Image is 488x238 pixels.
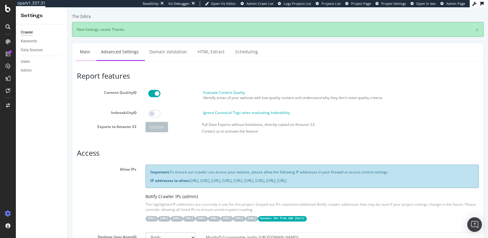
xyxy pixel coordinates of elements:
[77,36,124,53] a: Domain Validation
[411,1,436,6] a: Open in dev
[178,209,190,214] code: [URL]
[83,171,122,176] strong: IP addresses to allow:
[143,1,159,6] div: ReadOnly:
[467,217,482,232] div: Open Intercom Messenger
[78,194,411,205] p: The highlighted IP addresses are currently in use for this project. Grayed-out IPs represent addi...
[21,12,63,19] div: Settings
[135,83,177,88] label: Evaluate Content Quality
[78,209,90,214] code: [URL]
[321,1,341,6] span: Projects List
[21,47,43,53] div: Data Sources
[135,88,411,93] p: Identify areas of your website with low-quality content and understand why they don't meet qualit...
[446,1,465,6] span: Admin Page
[21,29,63,36] a: Crawler
[407,20,411,26] a: ×
[21,59,30,65] div: Users
[83,162,102,167] strong: Important:
[375,1,406,6] a: Project Settings
[9,142,411,150] h3: Access
[115,209,128,214] code: [URL]
[153,209,165,214] code: [URL]
[21,67,32,74] div: Admin
[134,121,411,126] p: Contact us to activate the feature
[284,1,311,6] span: Logs Projects List
[78,187,411,191] h5: Botify Crawler IPs (admin)
[78,115,100,125] div: Inactive
[168,1,190,6] div: Viz Debugger:
[66,227,69,232] button: Desktop User Agent
[140,209,153,214] code: [URL]
[316,1,341,6] a: Projects List
[416,1,436,6] span: Open in dev
[229,210,235,213] a: here
[21,29,33,36] div: Crawler
[134,115,248,120] label: Full Data Exports without limitations, directly copied on Amazon S3.
[345,1,371,6] a: Project Page
[90,209,103,214] code: [URL]
[5,157,73,165] label: Allow IPs
[66,83,69,88] button: Content Quality
[9,65,411,73] h3: Report features
[83,162,406,167] p: To ensure our crawler can access your website, please allow the following IP addresses in your fi...
[211,1,236,6] span: Open Viz Editor
[21,67,63,74] a: Admin
[21,59,63,65] a: Users
[128,209,140,214] code: [URL]
[125,36,161,53] a: HTML Extract
[135,103,222,108] label: Ignore Canonical Tags when evaluating Indexability
[29,36,76,53] a: Advanced Settings
[83,171,406,176] p: [URL], [URL], [URL], [URL], [URL], [URL], [URL], [URL], [URL]
[381,1,406,6] span: Project Settings
[4,15,416,30] div: New Settings saved. Thanks.
[246,1,273,6] span: Admin Crawl List
[163,36,195,53] a: Scheduling
[5,225,73,232] label: Desktop User Agent
[278,1,311,6] a: Logs Projects List
[190,209,239,214] code: Dynamic IPs from AWS ( )
[103,209,115,214] code: [URL]
[440,1,465,6] a: Admin Page
[5,115,73,122] label: Exports to Amazon S3
[5,80,73,88] label: Content Quality
[66,103,69,108] button: Indexability
[21,38,63,44] a: Keywords
[4,6,23,12] div: The Zebra
[8,36,27,53] a: Main
[21,38,37,44] div: Keywords
[205,1,236,6] a: Open Viz Editor
[5,101,73,108] label: Indexability
[165,209,178,214] code: [URL]
[21,47,63,53] a: Data Sources
[351,1,371,6] span: Project Page
[241,1,273,6] a: Admin Crawl List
